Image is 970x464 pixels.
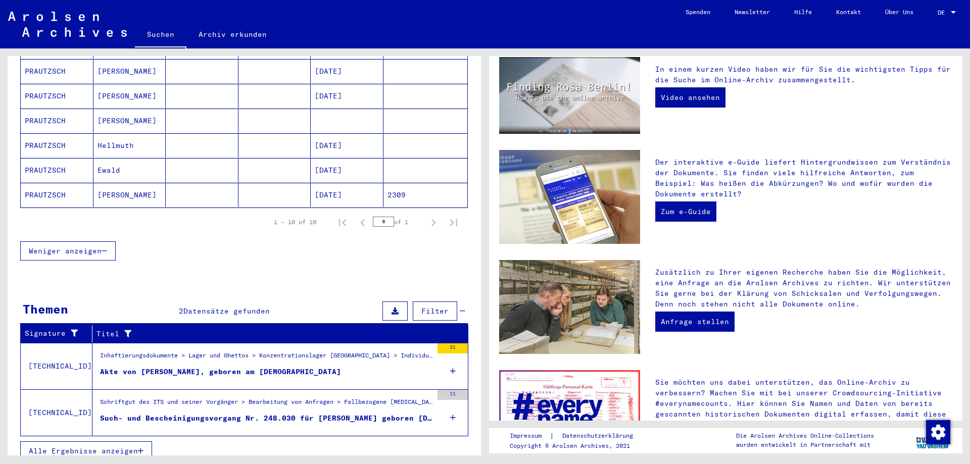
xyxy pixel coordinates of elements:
[655,267,952,310] p: Zusätzlich zu Ihrer eigenen Recherche haben Sie die Möglichkeit, eine Anfrage an die Arolsen Arch...
[736,431,874,440] p: Die Arolsen Archives Online-Collections
[499,260,640,354] img: inquiries.jpg
[914,428,952,453] img: yv_logo.png
[93,109,166,133] mat-cell: [PERSON_NAME]
[100,367,341,377] div: Akte von [PERSON_NAME], geboren am [DEMOGRAPHIC_DATA]
[21,183,93,207] mat-cell: PRAUTZSCH
[274,218,316,227] div: 1 – 10 of 10
[311,183,383,207] mat-cell: [DATE]
[655,377,952,430] p: Sie möchten uns dabei unterstützen, das Online-Archiv zu verbessern? Machen Sie mit bei unserer C...
[93,84,166,108] mat-cell: [PERSON_NAME]
[311,59,383,83] mat-cell: [DATE]
[736,440,874,449] p: wurden entwickelt in Partnerschaft mit
[21,389,92,436] td: [TECHNICAL_ID]
[413,301,457,321] button: Filter
[655,87,725,108] a: Video ansehen
[383,183,468,207] mat-cell: 2309
[23,300,68,318] div: Themen
[373,217,423,227] div: of 1
[499,57,640,134] img: video.jpg
[311,133,383,158] mat-cell: [DATE]
[25,326,92,342] div: Signature
[332,212,353,232] button: First page
[311,158,383,182] mat-cell: [DATE]
[135,22,186,48] a: Suchen
[8,12,127,37] img: Arolsen_neg.svg
[655,64,952,85] p: In einem kurzen Video haben wir für Sie die wichtigsten Tipps für die Suche im Online-Archiv zusa...
[186,22,279,46] a: Archiv erkunden
[100,413,432,424] div: Such- und Bescheinigungsvorgang Nr. 248.030 für [PERSON_NAME] geboren [DEMOGRAPHIC_DATA]
[655,312,735,332] a: Anfrage stellen
[353,212,373,232] button: Previous page
[21,158,93,182] mat-cell: PRAUTZSCH
[25,328,79,339] div: Signature
[423,212,444,232] button: Next page
[444,212,464,232] button: Last page
[21,133,93,158] mat-cell: PRAUTZSCH
[21,343,92,389] td: [TECHNICAL_ID]
[21,109,93,133] mat-cell: PRAUTZSCH
[938,9,949,16] span: DE
[96,326,456,342] div: Titel
[29,446,138,455] span: Alle Ergebnisse anzeigen
[100,351,432,365] div: Inhaftierungsdokumente > Lager und Ghettos > Konzentrationslager [GEOGRAPHIC_DATA] > Individuelle...
[926,420,950,444] img: Zustimmung ändern
[20,441,152,460] button: Alle Ergebnisse anzeigen
[96,329,443,339] div: Titel
[183,306,270,316] span: Datensätze gefunden
[100,397,432,411] div: Schriftgut des ITS und seiner Vorgänger > Bearbeitung von Anfragen > Fallbezogene [MEDICAL_DATA] ...
[510,441,645,450] p: Copyright © Arolsen Archives, 2021
[29,246,102,255] span: Weniger anzeigen
[510,431,645,441] div: |
[93,133,166,158] mat-cell: Hellmuth
[93,183,166,207] mat-cell: [PERSON_NAME]
[93,59,166,83] mat-cell: [PERSON_NAME]
[510,431,550,441] a: Impressum
[499,150,640,244] img: eguide.jpg
[438,343,468,353] div: 31
[554,431,645,441] a: Datenschutzerklärung
[21,59,93,83] mat-cell: PRAUTZSCH
[438,390,468,400] div: 11
[655,157,952,199] p: Der interaktive e-Guide liefert Hintergrundwissen zum Verständnis der Dokumente. Sie finden viele...
[421,306,449,316] span: Filter
[179,306,183,316] span: 2
[21,84,93,108] mat-cell: PRAUTZSCH
[20,241,116,261] button: Weniger anzeigen
[311,84,383,108] mat-cell: [DATE]
[655,201,716,222] a: Zum e-Guide
[93,158,166,182] mat-cell: Ewald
